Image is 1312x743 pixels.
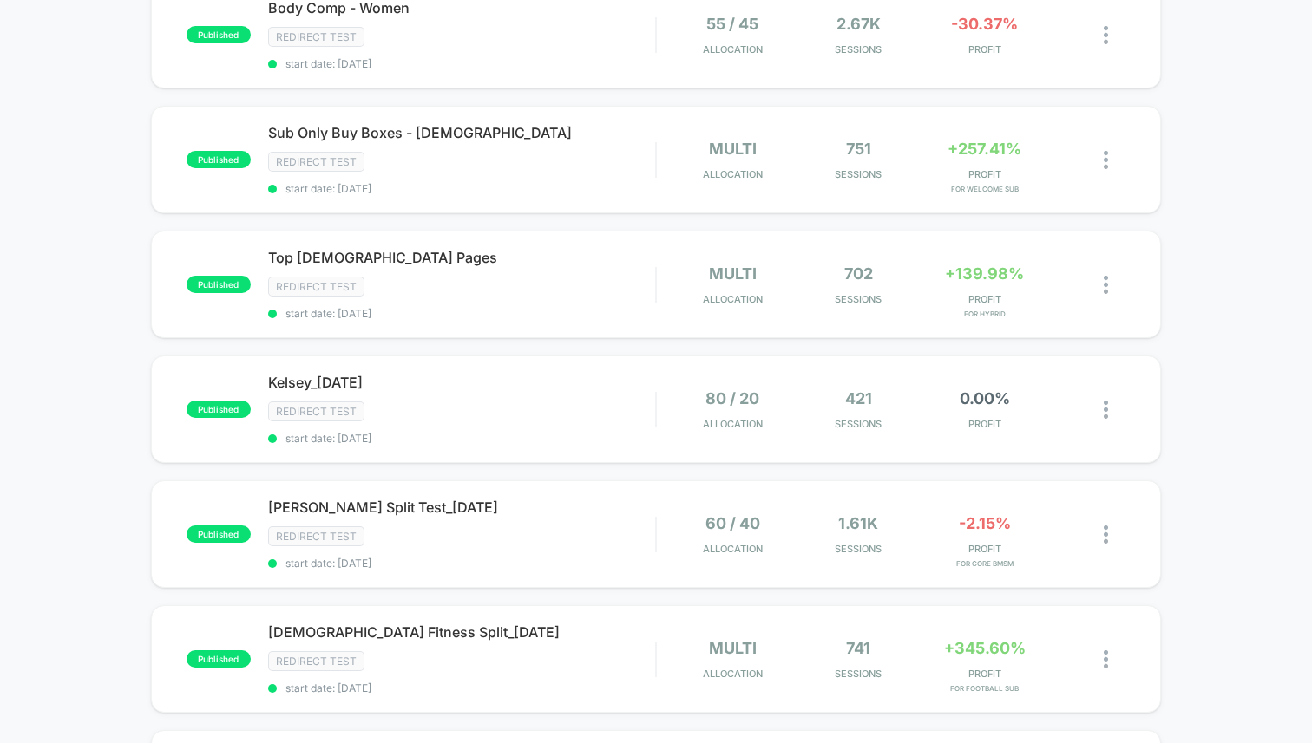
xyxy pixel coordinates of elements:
[268,249,655,266] span: Top [DEMOGRAPHIC_DATA] Pages
[926,168,1043,180] span: PROFIT
[187,401,251,418] span: published
[187,650,251,668] span: published
[846,140,871,158] span: 751
[926,43,1043,55] span: PROFIT
[268,374,655,391] span: Kelsey_[DATE]
[836,15,881,33] span: 2.67k
[268,681,655,694] span: start date: [DATE]
[268,432,655,445] span: start date: [DATE]
[187,276,251,293] span: published
[268,557,655,570] span: start date: [DATE]
[845,389,872,407] span: 421
[960,389,1010,407] span: 0.00%
[926,310,1043,318] span: for Hybrid
[844,264,873,283] span: 702
[945,264,1024,283] span: +139.98%
[268,27,364,47] span: Redirect Test
[800,418,917,430] span: Sessions
[268,499,655,516] span: [PERSON_NAME] Split Test_[DATE]
[268,57,655,70] span: start date: [DATE]
[1104,26,1108,44] img: close
[1104,151,1108,169] img: close
[187,525,251,543] span: published
[703,668,763,680] span: Allocation
[948,140,1021,158] span: +257.41%
[926,293,1043,305] span: PROFIT
[268,307,655,320] span: start date: [DATE]
[709,140,757,158] span: multi
[187,26,251,43] span: published
[268,623,655,641] span: [DEMOGRAPHIC_DATA] Fitness Split_[DATE]
[703,43,763,55] span: Allocation
[268,526,364,546] span: Redirect Test
[268,651,364,671] span: Redirect Test
[959,514,1011,532] span: -2.15%
[706,15,758,33] span: 55 / 45
[1104,650,1108,668] img: close
[926,668,1043,680] span: PROFIT
[800,168,917,180] span: Sessions
[703,293,763,305] span: Allocation
[944,639,1026,657] span: +345.60%
[838,514,878,532] span: 1.61k
[800,668,917,680] span: Sessions
[187,151,251,168] span: published
[926,559,1043,568] span: for Core BMSM
[926,684,1043,693] span: for Football Sub
[951,15,1018,33] span: -30.37%
[709,639,757,657] span: multi
[268,124,655,141] span: Sub Only Buy Boxes - [DEMOGRAPHIC_DATA]
[268,152,364,172] span: Redirect Test
[800,293,917,305] span: Sessions
[268,277,364,297] span: Redirect Test
[703,168,763,180] span: Allocation
[800,43,917,55] span: Sessions
[846,639,870,657] span: 741
[703,418,763,430] span: Allocation
[1104,525,1108,544] img: close
[926,418,1043,430] span: PROFIT
[705,514,760,532] span: 60 / 40
[703,543,763,555] span: Allocation
[926,543,1043,555] span: PROFIT
[705,389,759,407] span: 80 / 20
[709,264,757,283] span: multi
[800,543,917,555] span: Sessions
[268,401,364,421] span: Redirect Test
[268,182,655,195] span: start date: [DATE]
[1104,401,1108,419] img: close
[1104,276,1108,294] img: close
[926,185,1043,193] span: for Welcome Sub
